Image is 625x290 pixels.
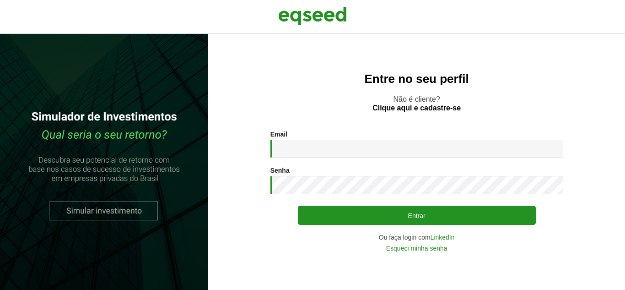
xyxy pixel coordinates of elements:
[298,206,536,225] button: Entrar
[372,104,461,112] a: Clique aqui e cadastre-se
[278,5,347,27] img: EqSeed Logo
[226,95,607,112] p: Não é cliente?
[270,167,290,174] label: Senha
[270,131,287,137] label: Email
[226,72,607,86] h2: Entre no seu perfil
[270,234,563,241] div: Ou faça login com
[386,245,447,252] a: Esqueci minha senha
[431,234,455,241] a: LinkedIn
